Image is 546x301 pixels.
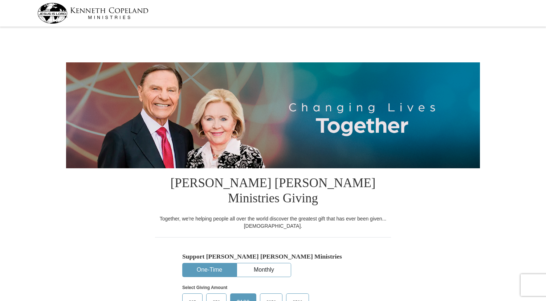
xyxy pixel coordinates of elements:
[183,263,236,277] button: One-Time
[182,285,227,290] strong: Select Giving Amount
[182,253,364,260] h5: Support [PERSON_NAME] [PERSON_NAME] Ministries
[155,215,391,230] div: Together, we're helping people all over the world discover the greatest gift that has ever been g...
[237,263,291,277] button: Monthly
[37,3,148,24] img: kcm-header-logo.svg
[155,168,391,215] h1: [PERSON_NAME] [PERSON_NAME] Ministries Giving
